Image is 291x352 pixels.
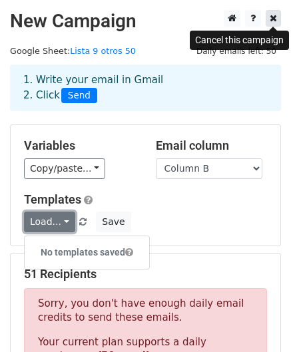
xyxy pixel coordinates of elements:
[13,73,278,103] div: 1. Write your email in Gmail 2. Click
[10,10,281,33] h2: New Campaign
[224,288,291,352] iframe: Chat Widget
[96,212,131,232] button: Save
[24,192,81,206] a: Templates
[24,138,136,153] h5: Variables
[70,46,136,56] a: Lista 9 otros 50
[10,46,136,56] small: Google Sheet:
[192,46,281,56] a: Daily emails left: 50
[24,158,105,179] a: Copy/paste...
[61,88,97,104] span: Send
[224,288,291,352] div: Widget de chat
[24,267,267,281] h5: 51 Recipients
[24,212,75,232] a: Load...
[156,138,268,153] h5: Email column
[25,242,149,264] h6: No templates saved
[38,297,253,325] p: Sorry, you don't have enough daily email credits to send these emails.
[190,31,289,50] div: Cancel this campaign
